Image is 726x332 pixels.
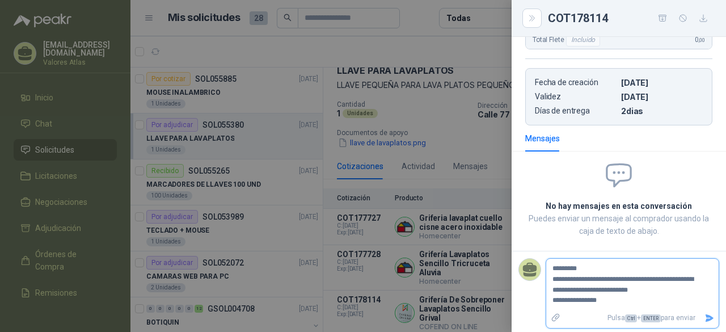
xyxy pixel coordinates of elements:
p: Pulsa + para enviar [565,308,700,328]
p: Días de entrega [535,106,617,116]
p: Puedes enviar un mensaje al comprador usando la caja de texto de abajo. [525,212,712,237]
p: 2 dias [621,106,703,116]
div: Mensajes [525,132,560,145]
span: ,00 [698,37,705,43]
label: Adjuntar archivos [546,308,565,328]
p: Fecha de creación [535,78,617,87]
span: Total Flete [533,33,602,47]
div: COT178114 [548,9,712,27]
p: [DATE] [621,78,703,87]
p: [DATE] [621,92,703,102]
button: Close [525,11,539,25]
span: ENTER [641,314,661,322]
p: Validez [535,92,617,102]
h2: No hay mensajes en esta conversación [525,200,712,212]
div: Incluido [566,33,600,47]
span: 0 [695,36,705,44]
button: Enviar [700,308,719,328]
span: Ctrl [625,314,637,322]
